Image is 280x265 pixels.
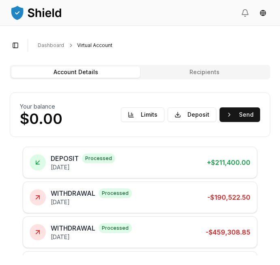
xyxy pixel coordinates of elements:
button: Deposit [168,107,216,122]
span: processed [99,223,132,233]
span: DEPOSIT [51,154,79,163]
p: + $211,400.00 [207,158,250,167]
span: processed [99,188,132,198]
p: [DATE] [51,198,132,206]
a: Virtual Account [77,42,112,49]
a: Dashboard [38,42,64,49]
button: Limits [121,107,164,122]
h2: Your balance [20,103,62,111]
nav: breadcrumb [38,42,264,49]
img: ShieldPay Logo [10,4,62,21]
p: [DATE] [51,233,132,241]
span: WITHDRAWAL [51,188,95,198]
p: - $190,522.50 [207,192,250,202]
button: Recipients [140,66,269,78]
button: Account Details [11,66,140,78]
button: Send [220,107,260,122]
p: [DATE] [51,163,115,171]
span: WITHDRAWAL [51,223,95,233]
span: processed [82,154,115,163]
p: $0.00 [20,111,62,127]
p: - $459,308.85 [206,227,250,237]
